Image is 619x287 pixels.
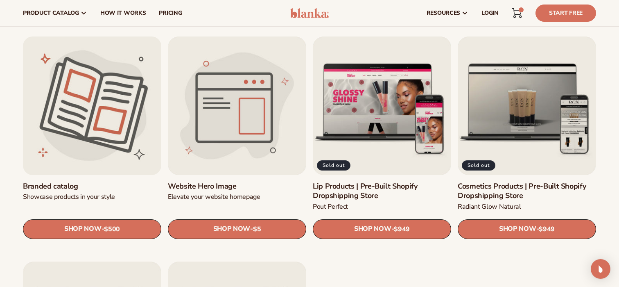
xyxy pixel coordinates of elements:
span: SHOP NOW [213,225,250,233]
a: Cosmetics Products | Pre-Built Shopify Dropshipping Store [458,182,596,201]
span: $949 [539,225,555,233]
div: Open Intercom Messenger [591,259,610,279]
span: SHOP NOW [64,225,101,233]
span: resources [427,10,460,16]
span: $500 [104,225,120,233]
span: $5 [253,225,261,233]
a: SHOP NOW- $500 [23,219,161,239]
img: logo [290,8,329,18]
a: SHOP NOW- $949 [313,219,451,239]
span: SHOP NOW [499,225,536,233]
span: How It Works [100,10,146,16]
span: SHOP NOW [354,225,391,233]
span: LOGIN [481,10,499,16]
a: SHOP NOW- $5 [168,219,306,239]
span: pricing [159,10,182,16]
span: $949 [394,225,410,233]
a: SHOP NOW- $949 [458,219,596,239]
a: Branded catalog [23,182,161,191]
a: Lip Products | Pre-Built Shopify Dropshipping Store [313,182,451,201]
a: Website Hero Image [168,182,306,191]
span: product catalog [23,10,79,16]
a: Start Free [535,5,596,22]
